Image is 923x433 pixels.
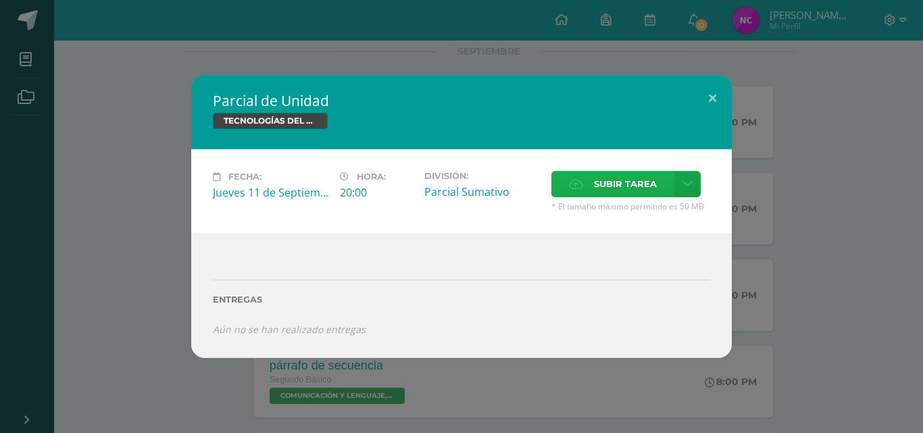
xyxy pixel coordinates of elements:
[213,323,366,336] i: Aún no se han realizado entregas
[551,201,710,212] span: * El tamaño máximo permitido es 50 MB
[594,172,657,197] span: Subir tarea
[213,91,710,110] h2: Parcial de Unidad
[424,184,541,199] div: Parcial Sumativo
[357,172,386,182] span: Hora:
[213,295,710,305] label: Entregas
[340,185,414,200] div: 20:00
[213,185,329,200] div: Jueves 11 de Septiembre
[424,171,541,181] label: División:
[213,113,328,129] span: TECNOLOGÍAS DEL APRENDIZAJE Y LA COMUNICACIÓN
[693,75,732,121] button: Close (Esc)
[228,172,261,182] span: Fecha:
